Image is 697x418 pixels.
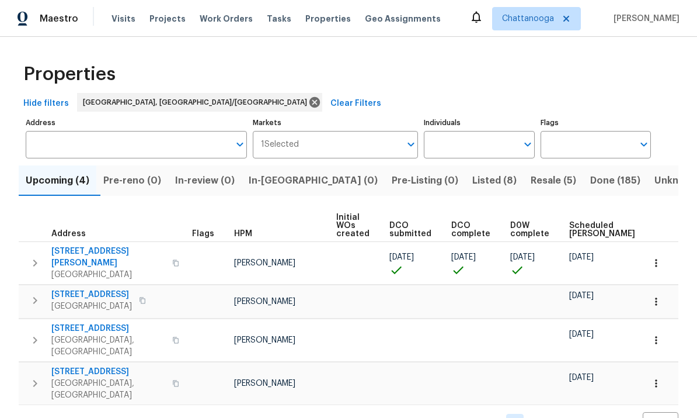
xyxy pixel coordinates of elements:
[569,330,594,338] span: [DATE]
[305,13,351,25] span: Properties
[23,68,116,80] span: Properties
[510,222,549,238] span: D0W complete
[234,298,295,306] span: [PERSON_NAME]
[392,172,458,189] span: Pre-Listing (0)
[531,172,576,189] span: Resale (5)
[51,334,165,358] span: [GEOGRAPHIC_DATA], [GEOGRAPHIC_DATA]
[541,119,651,126] label: Flags
[267,15,291,23] span: Tasks
[636,136,652,153] button: Open
[569,222,635,238] span: Scheduled [PERSON_NAME]
[103,172,161,189] span: Pre-reno (0)
[234,230,252,238] span: HPM
[389,253,414,261] span: [DATE]
[389,222,431,238] span: DCO submitted
[330,96,381,111] span: Clear Filters
[609,13,679,25] span: [PERSON_NAME]
[149,13,186,25] span: Projects
[51,230,86,238] span: Address
[326,93,386,115] button: Clear Filters
[403,136,419,153] button: Open
[77,93,322,112] div: [GEOGRAPHIC_DATA], [GEOGRAPHIC_DATA]/[GEOGRAPHIC_DATA]
[111,13,135,25] span: Visits
[451,222,490,238] span: DCO complete
[51,323,165,334] span: [STREET_ADDRESS]
[520,136,536,153] button: Open
[590,172,640,189] span: Done (185)
[569,253,594,261] span: [DATE]
[234,336,295,344] span: [PERSON_NAME]
[424,119,534,126] label: Individuals
[175,172,235,189] span: In-review (0)
[510,253,535,261] span: [DATE]
[365,13,441,25] span: Geo Assignments
[336,213,370,238] span: Initial WOs created
[234,379,295,388] span: [PERSON_NAME]
[253,119,419,126] label: Markets
[200,13,253,25] span: Work Orders
[192,230,214,238] span: Flags
[569,374,594,382] span: [DATE]
[51,246,165,269] span: [STREET_ADDRESS][PERSON_NAME]
[51,269,165,281] span: [GEOGRAPHIC_DATA]
[569,292,594,300] span: [DATE]
[83,96,312,108] span: [GEOGRAPHIC_DATA], [GEOGRAPHIC_DATA]/[GEOGRAPHIC_DATA]
[51,378,165,401] span: [GEOGRAPHIC_DATA], [GEOGRAPHIC_DATA]
[51,366,165,378] span: [STREET_ADDRESS]
[19,93,74,115] button: Hide filters
[51,300,132,312] span: [GEOGRAPHIC_DATA]
[234,259,295,267] span: [PERSON_NAME]
[26,172,89,189] span: Upcoming (4)
[472,172,517,189] span: Listed (8)
[451,253,476,261] span: [DATE]
[232,136,248,153] button: Open
[261,140,299,150] span: 1 Selected
[249,172,378,189] span: In-[GEOGRAPHIC_DATA] (0)
[40,13,78,25] span: Maestro
[23,96,69,111] span: Hide filters
[502,13,554,25] span: Chattanooga
[26,119,247,126] label: Address
[51,289,132,300] span: [STREET_ADDRESS]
